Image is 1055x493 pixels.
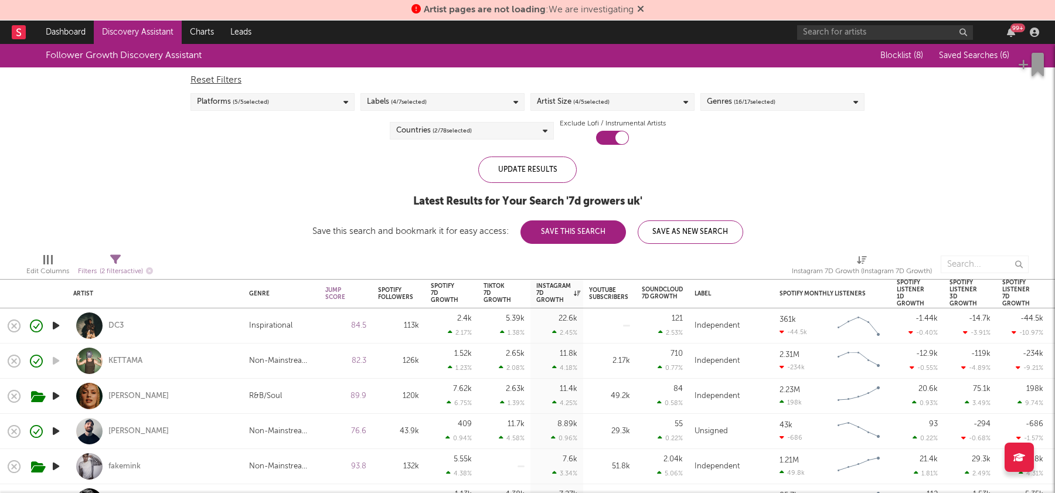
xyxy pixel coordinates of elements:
div: Non-Mainstream Electronic [249,424,314,438]
div: Update Results [478,157,577,183]
div: -0.40 % [908,329,938,336]
span: ( 6 ) [1000,52,1009,60]
div: 3.49 % [965,399,991,407]
span: ( 4 / 7 selected) [391,95,427,109]
div: 43k [780,421,792,429]
div: -234k [780,363,805,371]
div: 22.6k [559,315,577,322]
div: Instagram 7D Growth (Instagram 7D Growth) [792,264,932,278]
div: Labels [367,95,427,109]
div: 2.49 % [965,470,991,477]
button: Save This Search [520,220,626,244]
div: 3.34 % [552,470,577,477]
div: Independent [695,389,740,403]
div: 11.8k [560,350,577,358]
a: Discovery Assistant [94,21,182,44]
div: -9.21 % [1016,364,1043,372]
div: 4.31 % [1019,470,1043,477]
div: 82.3 [325,354,366,368]
a: fakemink [108,461,141,472]
div: Genre [249,290,308,297]
div: -14.7k [969,315,991,322]
div: Non-Mainstream Electronic [249,354,314,368]
div: -44.5k [1020,315,1043,322]
div: 198k [780,399,802,406]
div: Independent [695,319,740,333]
span: ( 2 / 78 selected) [433,124,472,138]
div: 93 [929,420,938,428]
a: Dashboard [38,21,94,44]
div: Soundcloud 7D Growth [642,286,683,300]
a: [PERSON_NAME] [108,426,169,437]
div: 5.39k [506,315,525,322]
div: 2.45 % [552,329,577,336]
div: -1.57 % [1016,434,1043,442]
div: 20.6k [918,385,938,393]
div: 4.18 % [552,364,577,372]
svg: Chart title [832,382,885,411]
div: Filters(2 filters active) [78,250,153,284]
div: Spotify Monthly Listeners [780,290,867,297]
div: 29.3k [589,424,630,438]
div: -234k [1023,350,1043,358]
a: KETTAMA [108,356,142,366]
div: 132k [378,460,419,474]
div: 2.31M [780,351,799,359]
div: 4.58 % [499,434,525,442]
div: Instagram 7D Growth [536,283,580,304]
span: ( 2 filters active) [100,268,143,275]
div: -12.9k [916,350,938,358]
a: DC3 [108,321,124,331]
div: 76.6 [325,424,366,438]
span: ( 5 / 5 selected) [233,95,269,109]
div: 1.38 % [500,329,525,336]
svg: Chart title [832,311,885,341]
div: YouTube Subscribers [589,287,628,301]
div: 2.04k [663,455,683,463]
div: Artist Size [537,95,610,109]
div: 7.6k [563,455,577,463]
div: -0.68 % [961,434,991,442]
div: -1.44k [916,315,938,322]
div: Spotify Listener 7D Growth [1002,279,1030,307]
span: Artist pages are not loading [424,5,546,15]
div: Independent [695,354,740,368]
div: Edit Columns [26,264,69,278]
div: 1.23 % [448,364,472,372]
div: Inspirational [249,319,292,333]
div: Non-Mainstream Electronic [249,460,314,474]
div: Spotify 7D Growth [431,283,458,304]
div: 0.96 % [551,434,577,442]
div: -686 [780,434,802,441]
div: Tiktok 7D Growth [484,283,511,304]
div: 4.25 % [552,399,577,407]
div: Save this search and bookmark it for easy access: [312,227,743,236]
div: Independent [695,460,740,474]
div: 9.74 % [1017,399,1043,407]
div: 409 [458,420,472,428]
div: 1.52k [454,350,472,358]
span: : We are investigating [424,5,634,15]
div: -3.91 % [963,329,991,336]
span: ( 4 / 5 selected) [573,95,610,109]
div: 7.62k [453,385,472,393]
input: Search for artists [797,25,973,40]
div: Latest Results for Your Search ' 7d growers uk ' [312,195,743,209]
button: 99+ [1007,28,1015,37]
div: 2.4k [457,315,472,322]
div: Filters [78,264,153,279]
div: Spotify Listener 3D Growth [949,279,977,307]
div: Jump Score [325,287,349,301]
span: Saved Searches [939,52,1009,60]
div: 0.22 % [658,434,683,442]
div: 55 [675,420,683,428]
span: Dismiss [637,5,644,15]
div: Platforms [197,95,269,109]
a: [PERSON_NAME] [108,391,169,402]
div: Follower Growth Discovery Assistant [46,49,202,63]
div: 5.55k [454,455,472,463]
div: 361k [780,316,796,324]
